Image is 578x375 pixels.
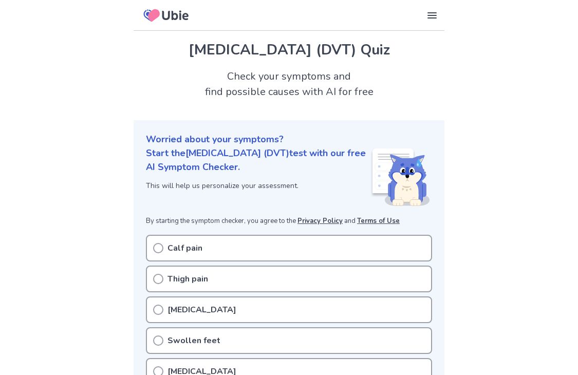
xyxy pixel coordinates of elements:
[167,334,220,347] p: Swollen feet
[357,216,400,226] a: Terms of Use
[370,148,430,206] img: Shiba
[146,180,370,191] p: This will help us personalize your assessment.
[297,216,343,226] a: Privacy Policy
[146,216,432,227] p: By starting the symptom checker, you agree to the and
[167,242,202,254] p: Calf pain
[146,133,432,146] p: Worried about your symptoms?
[146,39,432,61] h1: [MEDICAL_DATA] (DVT) Quiz
[167,304,236,316] p: [MEDICAL_DATA]
[167,273,208,285] p: Thigh pain
[146,146,370,174] p: Start the [MEDICAL_DATA] (DVT) test with our free AI Symptom Checker.
[134,69,444,100] h2: Check your symptoms and find possible causes with AI for free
